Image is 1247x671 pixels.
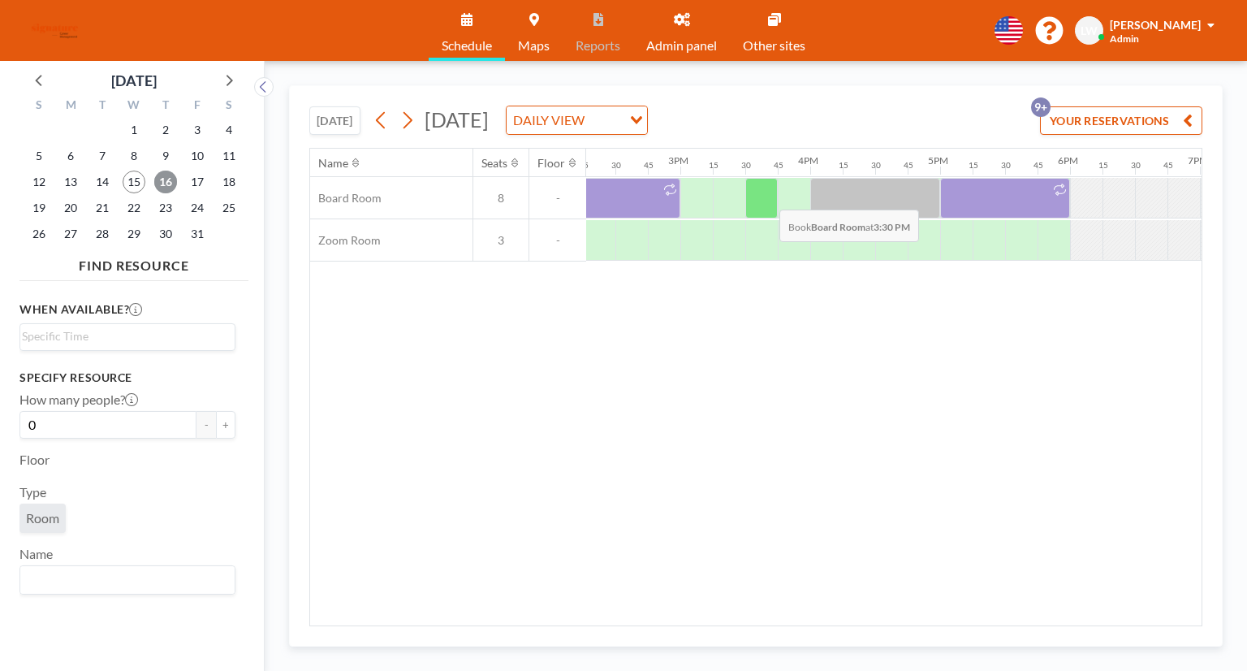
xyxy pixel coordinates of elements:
[20,566,235,594] div: Search for option
[19,392,138,408] label: How many people?
[668,154,688,167] div: 3PM
[839,160,848,171] div: 15
[24,96,55,117] div: S
[969,160,978,171] div: 15
[28,197,50,219] span: Sunday, October 19, 2025
[186,197,209,219] span: Friday, October 24, 2025
[1033,160,1043,171] div: 45
[646,39,717,52] span: Admin panel
[774,160,783,171] div: 45
[111,69,157,92] div: [DATE]
[22,569,226,591] input: Search for option
[798,154,818,167] div: 4PM
[529,191,586,206] span: -
[1040,106,1202,135] button: YOUR RESERVATIONS9+
[871,160,881,171] div: 30
[1131,160,1141,171] div: 30
[510,110,588,131] span: DAILY VIEW
[709,160,718,171] div: 15
[22,327,226,345] input: Search for option
[186,223,209,245] span: Friday, October 31, 2025
[741,160,751,171] div: 30
[310,233,381,248] span: Zoom Room
[442,39,492,52] span: Schedule
[425,107,489,132] span: [DATE]
[123,145,145,167] span: Wednesday, October 8, 2025
[59,197,82,219] span: Monday, October 20, 2025
[28,145,50,167] span: Sunday, October 5, 2025
[1188,154,1208,167] div: 7PM
[59,145,82,167] span: Monday, October 6, 2025
[87,96,119,117] div: T
[28,171,50,193] span: Sunday, October 12, 2025
[216,411,235,439] button: +
[186,145,209,167] span: Friday, October 10, 2025
[611,160,621,171] div: 30
[310,191,382,206] span: Board Room
[589,110,620,131] input: Search for option
[154,145,177,167] span: Thursday, October 9, 2025
[318,156,348,171] div: Name
[576,39,620,52] span: Reports
[507,106,647,134] div: Search for option
[123,119,145,141] span: Wednesday, October 1, 2025
[19,546,53,562] label: Name
[1163,160,1173,171] div: 45
[154,171,177,193] span: Thursday, October 16, 2025
[218,145,240,167] span: Saturday, October 11, 2025
[218,197,240,219] span: Saturday, October 25, 2025
[537,156,565,171] div: Floor
[26,510,59,526] span: Room
[1001,160,1011,171] div: 30
[123,223,145,245] span: Wednesday, October 29, 2025
[309,106,360,135] button: [DATE]
[186,171,209,193] span: Friday, October 17, 2025
[473,191,529,206] span: 8
[59,223,82,245] span: Monday, October 27, 2025
[123,197,145,219] span: Wednesday, October 22, 2025
[19,484,46,500] label: Type
[779,210,919,242] span: Book at
[1058,154,1078,167] div: 6PM
[123,171,145,193] span: Wednesday, October 15, 2025
[91,171,114,193] span: Tuesday, October 14, 2025
[154,223,177,245] span: Thursday, October 30, 2025
[154,119,177,141] span: Thursday, October 2, 2025
[186,119,209,141] span: Friday, October 3, 2025
[1110,32,1139,45] span: Admin
[28,223,50,245] span: Sunday, October 26, 2025
[644,160,654,171] div: 45
[154,197,177,219] span: Thursday, October 23, 2025
[218,171,240,193] span: Saturday, October 18, 2025
[1098,160,1108,171] div: 15
[149,96,181,117] div: T
[529,233,586,248] span: -
[213,96,244,117] div: S
[26,15,84,47] img: organization-logo
[196,411,216,439] button: -
[91,145,114,167] span: Tuesday, October 7, 2025
[55,96,87,117] div: M
[19,370,235,385] h3: Specify resource
[904,160,913,171] div: 45
[181,96,213,117] div: F
[218,119,240,141] span: Saturday, October 4, 2025
[481,156,507,171] div: Seats
[1110,18,1201,32] span: [PERSON_NAME]
[19,452,50,468] label: Floor
[20,324,235,348] div: Search for option
[743,39,805,52] span: Other sites
[874,221,910,233] b: 3:30 PM
[91,197,114,219] span: Tuesday, October 21, 2025
[19,251,248,274] h4: FIND RESOURCE
[518,39,550,52] span: Maps
[1031,97,1051,117] p: 9+
[91,223,114,245] span: Tuesday, October 28, 2025
[811,221,865,233] b: Board Room
[119,96,150,117] div: W
[59,171,82,193] span: Monday, October 13, 2025
[928,154,948,167] div: 5PM
[1081,24,1098,38] span: LW
[473,233,529,248] span: 3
